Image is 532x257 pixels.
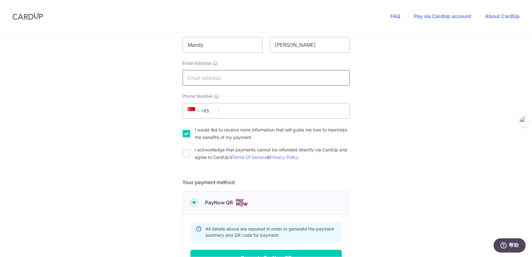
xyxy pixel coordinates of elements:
[391,13,400,19] a: FAQ
[183,70,350,86] input: Email address
[12,12,43,20] img: CardUp
[485,13,520,19] a: About CardUp
[270,155,299,160] a: Privacy Policy
[232,155,267,160] a: Terms Of Service
[183,93,213,99] span: Phone Number
[183,37,262,53] input: First name
[195,146,350,161] label: I acknowledge that payments cannot be refunded directly via CardUp and agree to CardUp’s &
[206,226,334,238] span: All details above are required in order to generate the payment summary and QR code for payment.
[195,126,350,141] label: I would like to receive more information that will guide me how to maximize the benefits of my pa...
[270,37,350,53] input: Last name
[205,199,233,206] span: PayNow QR
[183,178,350,186] h5: Your payment method
[493,238,526,254] iframe: 打开一个小组件，您可以在其中找到更多信息
[183,60,212,66] span: Email Address
[190,199,342,207] div: PayNow QR Cards logo
[186,107,214,115] span: +65
[236,199,248,207] img: Cards logo
[414,13,471,19] a: Pay via CardUp account
[188,107,203,115] span: +65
